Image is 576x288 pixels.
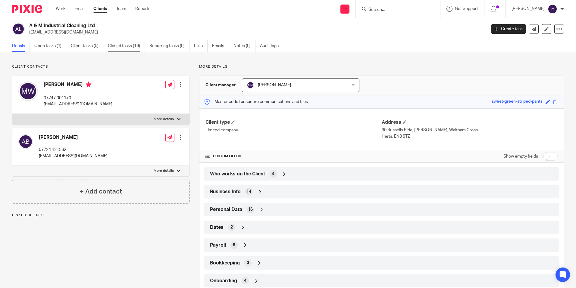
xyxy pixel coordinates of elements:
[29,23,391,29] h2: A & M Industrial Cleaning Ltd
[212,40,229,52] a: Emails
[39,147,108,153] p: 07724 121562
[233,40,255,52] a: Notes (0)
[230,224,233,230] span: 2
[74,6,84,12] a: Email
[71,40,103,52] a: Client tasks (0)
[18,82,38,101] img: svg%3E
[210,242,226,248] span: Payroll
[108,40,145,52] a: Closed tasks (16)
[258,83,291,87] span: [PERSON_NAME]
[210,278,237,284] span: Onboarding
[382,127,558,133] p: 90 Russells Ride, [PERSON_NAME], Waltham Cross
[39,153,108,159] p: [EMAIL_ADDRESS][DOMAIN_NAME]
[247,260,249,266] span: 3
[18,134,33,149] img: svg%3E
[382,119,558,126] h4: Address
[44,101,112,107] p: [EMAIL_ADDRESS][DOMAIN_NAME]
[154,168,174,173] p: More details
[210,206,242,213] span: Personal Data
[512,6,545,12] p: [PERSON_NAME]
[44,82,112,89] h4: [PERSON_NAME]
[86,82,92,88] i: Primary
[29,29,482,35] p: [EMAIL_ADDRESS][DOMAIN_NAME]
[56,6,65,12] a: Work
[205,127,381,133] p: Limited company
[455,7,478,11] span: Get Support
[210,260,240,266] span: Bookkeeping
[154,117,174,122] p: More details
[12,40,30,52] a: Details
[12,23,25,35] img: svg%3E
[548,4,557,14] img: svg%3E
[93,6,107,12] a: Clients
[205,82,236,88] h3: Client manager
[272,171,274,177] span: 4
[205,119,381,126] h4: Client type
[199,64,564,69] p: More details
[260,40,283,52] a: Audit logs
[210,171,265,177] span: Who works on the Client
[233,242,235,248] span: 5
[492,98,543,105] div: sweet-green-striped-pants
[135,6,150,12] a: Reports
[194,40,208,52] a: Files
[246,189,251,195] span: 14
[247,82,254,89] img: svg%3E
[248,206,253,213] span: 16
[491,24,526,34] a: Create task
[12,213,190,218] p: Linked clients
[44,95,112,101] p: 07747 001170
[244,278,246,284] span: 4
[149,40,189,52] a: Recurring tasks (0)
[39,134,108,141] h4: [PERSON_NAME]
[503,153,538,159] label: Show empty fields
[204,99,308,105] p: Master code for secure communications and files
[368,7,422,13] input: Search
[80,187,122,196] h4: + Add contact
[210,189,241,195] span: Business Info
[12,5,42,13] img: Pixie
[205,154,381,159] h4: CUSTOM FIELDS
[116,6,126,12] a: Team
[382,133,558,139] p: Herts, EN8 8TZ
[210,224,224,231] span: Dates
[12,64,190,69] p: Client contacts
[34,40,66,52] a: Open tasks (1)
